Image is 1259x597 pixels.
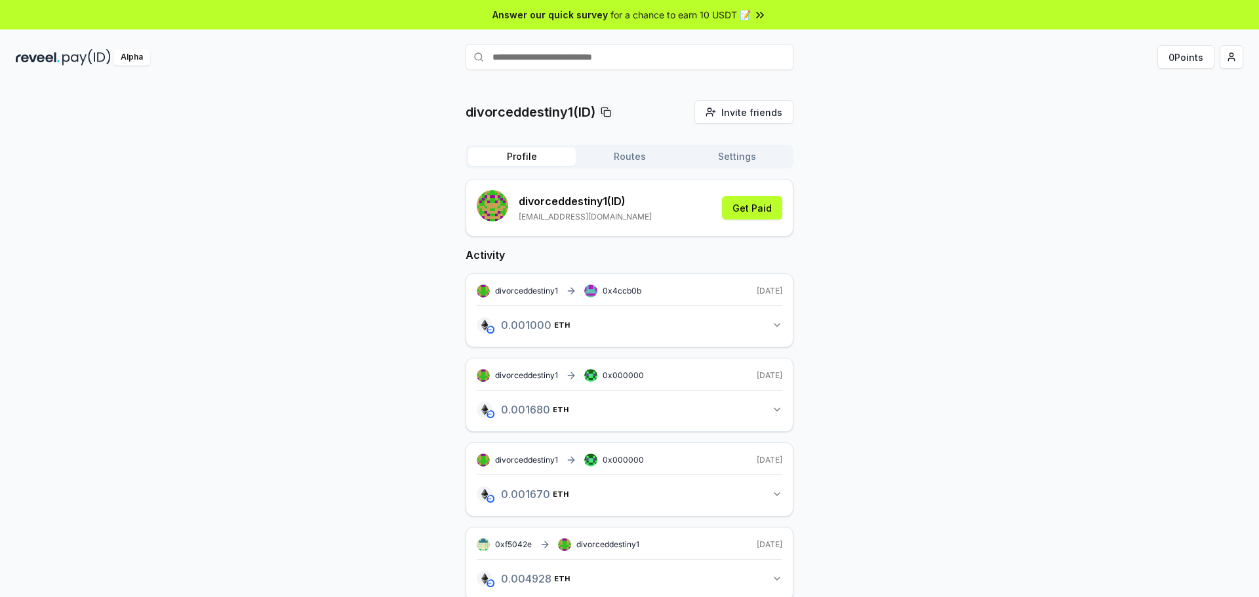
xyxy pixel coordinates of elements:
[603,455,644,465] span: 0x000000
[495,286,558,296] span: divorceddestiny1
[495,539,532,549] span: 0xf5042e
[633,321,649,329] span: ETH
[559,406,574,414] span: ETH
[610,8,751,22] span: for a chance to earn 10 USDT 📝
[477,486,492,502] img: logo.png
[721,106,782,119] span: Invite friends
[694,100,793,124] button: Invite friends
[62,49,111,66] img: pay_id
[477,317,492,333] img: logo.png
[468,147,576,166] button: Profile
[757,286,782,296] span: [DATE]
[466,103,595,121] p: divorceddestiny1(ID)
[576,539,639,550] span: divorceddestiny1
[477,568,782,590] button: 0.004928ETH
[492,8,608,22] span: Answer our quick survey
[477,314,782,336] button: 0.001000ETH
[519,193,652,209] p: divorceddestiny1 (ID)
[647,575,662,583] span: ETH
[487,579,494,587] img: base-network.png
[487,326,494,334] img: base-network.png
[757,455,782,465] span: [DATE]
[519,212,652,222] p: [EMAIL_ADDRESS][DOMAIN_NAME]
[487,495,494,503] img: base-network.png
[477,402,492,417] img: logo.png
[1157,45,1214,69] button: 0Points
[495,370,558,381] span: divorceddestiny1
[495,455,558,465] span: divorceddestiny1
[603,286,641,296] span: 0x4ccb0b
[487,410,494,418] img: base-network.png
[477,571,492,587] img: logo.png
[603,370,644,380] span: 0x000000
[16,49,60,66] img: reveel_dark
[113,49,150,66] div: Alpha
[466,247,793,263] h2: Activity
[757,539,782,550] span: [DATE]
[576,147,683,166] button: Routes
[722,196,782,220] button: Get Paid
[477,398,782,421] button: 0.001680ETH
[683,147,791,166] button: Settings
[559,490,574,498] span: ETH
[757,370,782,381] span: [DATE]
[477,483,782,505] button: 0.001670ETH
